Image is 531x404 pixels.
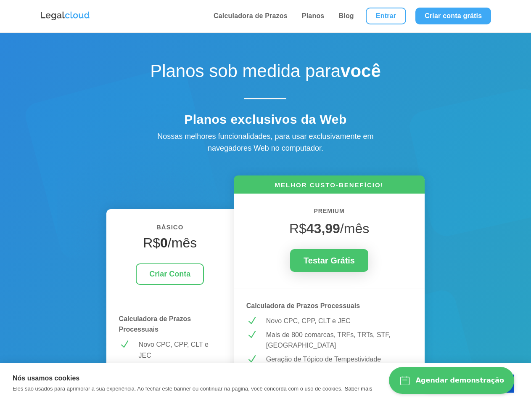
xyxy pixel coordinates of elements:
h4: Planos exclusivos da Web [118,112,412,131]
span: N [119,339,129,350]
strong: 0 [160,235,168,250]
strong: Nós usamos cookies [13,375,79,382]
a: Criar conta grátis [415,8,491,24]
span: N [246,316,257,326]
span: R$ /mês [289,221,369,236]
p: Eles são usados para aprimorar a sua experiência. Ao fechar este banner ou continuar na página, v... [13,385,343,392]
strong: 43,99 [306,221,340,236]
h6: MELHOR CUSTO-BENEFÍCIO! [234,181,425,194]
a: Testar Grátis [290,249,368,272]
strong: Calculadora de Prazos Processuais [246,302,360,309]
p: Novo CPC, CPP, CLT e JEC [266,316,412,327]
h1: Planos sob medida para [118,61,412,86]
a: Entrar [366,8,406,24]
p: Geração de Tópico de Tempestividade [266,354,412,365]
h4: R$ /mês [119,235,221,255]
a: Criar Conta [136,263,204,285]
a: Saber mais [345,385,372,392]
strong: você [341,61,381,81]
h6: PREMIUM [246,206,412,221]
span: N [246,354,257,364]
p: Novo CPC, CPP, CLT e JEC [139,339,221,361]
p: Mais de 800 comarcas, TRFs, TRTs, STF, [GEOGRAPHIC_DATA] [266,330,412,351]
img: Logo da Legalcloud [40,11,90,21]
span: N [246,330,257,340]
h6: BÁSICO [119,222,221,237]
strong: Calculadora de Prazos Processuais [119,315,191,333]
div: Nossas melhores funcionalidades, para usar exclusivamente em navegadores Web no computador. [139,130,391,155]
